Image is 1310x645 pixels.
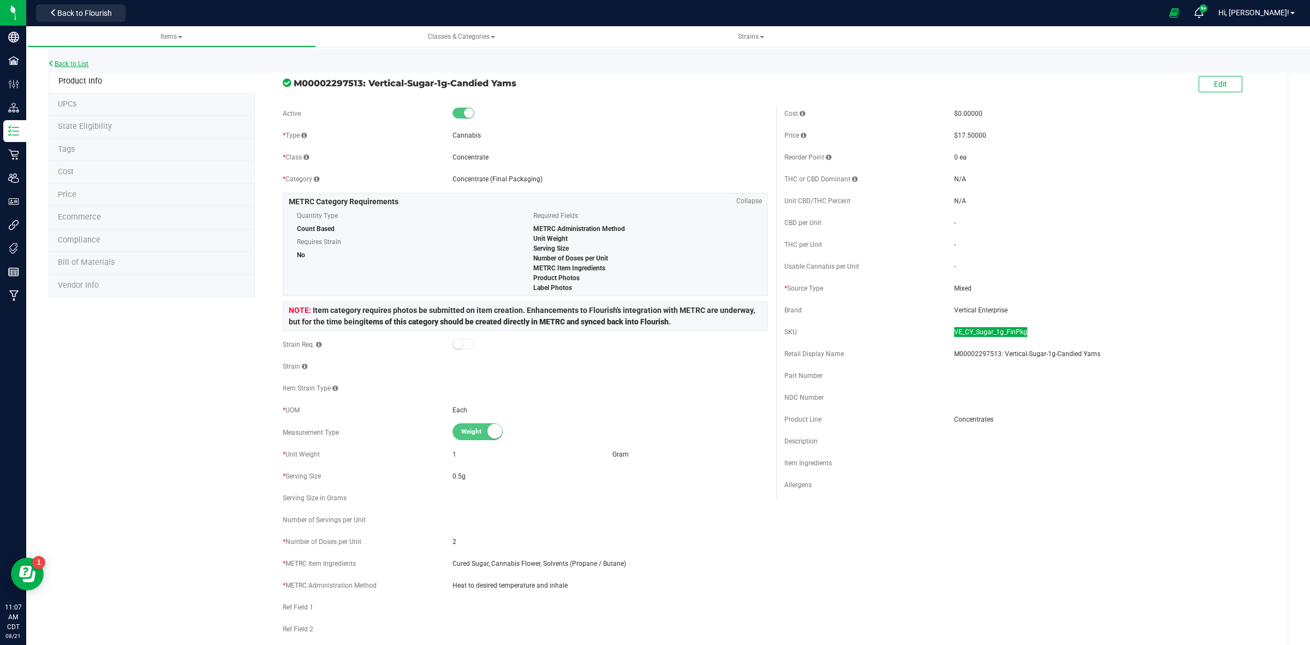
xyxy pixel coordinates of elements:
[283,516,366,524] span: Number of Servings per Unit
[784,350,844,358] span: Retail Display Name
[283,582,377,589] span: METRC Administration Method
[283,341,321,348] span: Strain Req.
[8,126,19,137] inline-svg: Inventory
[283,538,361,546] span: Number of Doses per Unit
[954,175,966,183] span: N/A
[452,406,467,414] span: Each
[533,208,754,224] span: Required Fields
[452,559,768,569] span: Cured Sugar, Cannabis Flower, Solvents (Propane / Butane)
[58,145,75,154] span: Tag
[533,255,608,262] span: Number of Doses per Unit
[533,264,605,272] span: METRC Item Ingredients
[784,437,818,445] span: Description
[58,76,102,86] span: Product Info
[1218,8,1289,17] span: Hi, [PERSON_NAME]!
[954,241,956,248] span: -
[784,459,832,467] span: Item Ingredients
[612,451,629,458] span: Gram
[1162,2,1187,23] span: Open Ecommerce Menu
[297,251,305,259] span: No
[283,603,313,611] span: Ref Field 1
[533,235,568,242] span: Unit Weight
[954,327,1270,337] span: VE_CY_Sugar_1g_FinPkg
[784,328,797,336] span: SKU
[954,197,966,205] span: N/A
[533,245,569,252] span: Serving Size
[283,429,339,436] span: Measurement Type
[11,558,44,590] iframe: Resource center
[1214,80,1227,88] span: Edit
[452,175,543,183] span: Concentrate (Final Packaging)
[58,258,115,267] span: Bill of Materials
[58,235,100,245] span: Compliance
[8,243,19,254] inline-svg: Tags
[297,225,335,233] span: Count Based
[283,77,291,88] span: In Sync
[283,132,307,139] span: Type
[784,285,823,292] span: Source Type
[160,33,182,40] span: Items
[283,494,347,502] span: Serving Size in Grams
[8,79,19,90] inline-svg: Configuration
[428,33,495,40] span: Classes & Categories
[58,122,112,131] span: Tag
[452,132,481,139] span: Cannabis
[954,263,956,270] span: -
[784,110,805,117] span: Cost
[784,153,831,161] span: Reorder Point
[283,110,301,117] span: Active
[8,290,19,301] inline-svg: Manufacturing
[289,306,755,326] span: Item category requires photos be submitted on item creation. Enhancements to Flourish's integrati...
[452,153,489,161] span: Concentrate
[533,225,625,233] span: METRC Administration Method
[8,102,19,113] inline-svg: Distribution
[954,283,1270,293] span: Mixed
[58,212,101,222] span: Ecommerce
[58,281,99,290] span: Vendor Info
[1201,7,1206,11] span: 9+
[736,196,762,206] span: Collapse
[784,306,802,314] span: Brand
[283,175,319,183] span: Category
[283,153,309,161] span: Class
[954,305,1270,315] span: Vertical Enterprise
[452,581,768,590] span: Heat to desired temperature and inhale
[8,196,19,207] inline-svg: User Roles
[58,99,76,109] span: Tag
[283,625,313,633] span: Ref Field 2
[954,349,1270,359] span: M00002297513: Vertical-Sugar-1g-Candied Yams
[452,537,768,547] span: 2
[784,219,821,227] span: CBD per Unit
[283,560,356,567] span: METRC Item Ingredients
[738,33,764,40] span: Strains
[461,424,510,440] span: Weight
[294,76,768,90] span: M00002297513: Vertical-Sugar-1g-Candied Yams
[283,363,307,370] span: Strain
[8,149,19,160] inline-svg: Retail
[954,219,956,227] span: -
[8,173,19,184] inline-svg: Users
[784,263,859,270] span: Usable Cannabis per Unit
[784,175,858,183] span: THC or CBD Dominant
[5,632,21,640] p: 08/21
[58,190,76,199] span: Price
[452,471,768,481] span: 0.5g
[954,110,982,117] span: $0.00000
[58,167,74,176] span: Cost
[8,55,19,66] inline-svg: Facilities
[8,32,19,43] inline-svg: Company
[1199,76,1242,92] button: Edit
[954,132,986,139] span: $17.50000
[48,60,88,68] a: Back to List
[784,416,821,423] span: Product Line
[784,241,822,248] span: THC per Unit
[784,197,850,205] span: Unit CBD/THC Percent
[57,9,112,17] span: Back to Flourish
[8,267,19,277] inline-svg: Reports
[297,208,517,224] span: Quantity Type
[297,234,517,250] span: Requires Strain
[954,153,967,161] span: 0 ea
[283,384,338,392] span: Item Strain Type
[784,394,824,401] span: NDC Number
